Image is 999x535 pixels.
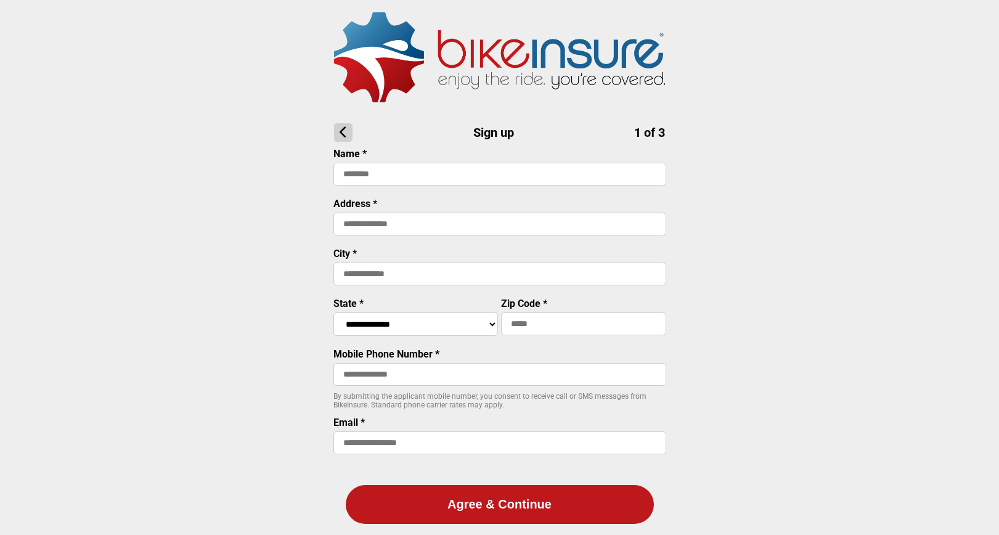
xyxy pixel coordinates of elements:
h1: Sign up [334,123,665,142]
label: Email * [333,417,365,428]
label: Mobile Phone Number * [333,348,439,360]
label: Name * [333,148,367,160]
label: State * [333,298,364,309]
p: By submitting the applicant mobile number, you consent to receive call or SMS messages from BikeI... [333,392,666,409]
label: Zip Code * [501,298,547,309]
label: Address * [333,198,377,210]
label: City * [333,248,357,259]
span: 1 of 3 [634,125,665,140]
button: Agree & Continue [346,485,654,524]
